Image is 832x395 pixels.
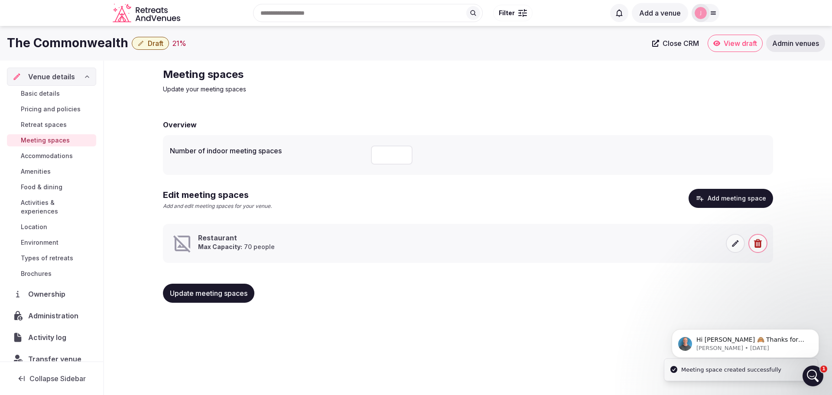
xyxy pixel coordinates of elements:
span: View draft [724,39,757,48]
div: 21 % [172,38,186,49]
span: Activities & experiences [21,198,93,216]
span: Environment [21,238,58,247]
span: Close CRM [663,39,699,48]
button: Add meeting space [689,189,773,208]
a: Location [7,221,96,233]
span: Activity log [28,332,70,343]
iframe: Intercom live chat [803,366,823,386]
a: Close CRM [647,35,704,52]
span: Collapse Sidebar [29,374,86,383]
a: Retreat spaces [7,119,96,131]
a: Environment [7,236,96,249]
iframe: Intercom notifications message [659,311,832,372]
button: Collapse Sidebar [7,369,96,388]
span: Pricing and policies [21,105,81,113]
span: Ownership [28,289,69,299]
a: Amenities [7,165,96,178]
a: Types of retreats [7,252,96,264]
h2: Edit meeting spaces [163,189,272,201]
a: Accommodations [7,150,96,162]
a: Food & dining [7,181,96,193]
p: 70 people [198,243,275,251]
a: Meeting spaces [7,134,96,146]
a: Basic details [7,87,96,100]
button: Add a venue [632,3,688,23]
a: Activity log [7,328,96,346]
span: Draft [148,39,163,48]
h1: The Commonwealth [7,35,128,52]
button: Draft [132,37,169,50]
span: Location [21,223,47,231]
span: Types of retreats [21,254,73,262]
button: 21% [172,38,186,49]
p: Update your meeting spaces [163,85,454,94]
span: Filter [499,9,515,17]
svg: Retreats and Venues company logo [113,3,182,23]
button: Update meeting spaces [163,284,254,303]
span: Venue details [28,71,75,82]
a: Add a venue [632,9,688,17]
a: Activities & experiences [7,197,96,217]
button: Transfer venue [7,350,96,368]
a: Pricing and policies [7,103,96,115]
a: View draft [708,35,763,52]
a: Admin venues [766,35,825,52]
span: Brochures [21,269,52,278]
p: Add and edit meeting spaces for your venue. [163,203,272,210]
a: Visit the homepage [113,3,182,23]
span: Admin venues [772,39,819,48]
h2: Overview [163,120,197,130]
span: 1 [820,366,827,372]
span: Retreat spaces [21,120,67,129]
span: Meeting spaces [21,136,70,145]
span: Accommodations [21,152,73,160]
h2: Meeting spaces [163,68,454,81]
img: jen-7867 [695,7,707,19]
h3: Restaurant [198,233,275,243]
span: Update meeting spaces [170,289,247,298]
span: Basic details [21,89,60,98]
a: Administration [7,307,96,325]
span: Administration [28,311,82,321]
span: Transfer venue [28,354,81,364]
button: Filter [493,5,533,21]
a: Brochures [7,268,96,280]
span: Food & dining [21,183,62,191]
a: Ownership [7,285,96,303]
strong: Max Capacity: [198,243,242,250]
label: Number of indoor meeting spaces [170,147,364,154]
span: Amenities [21,167,51,176]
